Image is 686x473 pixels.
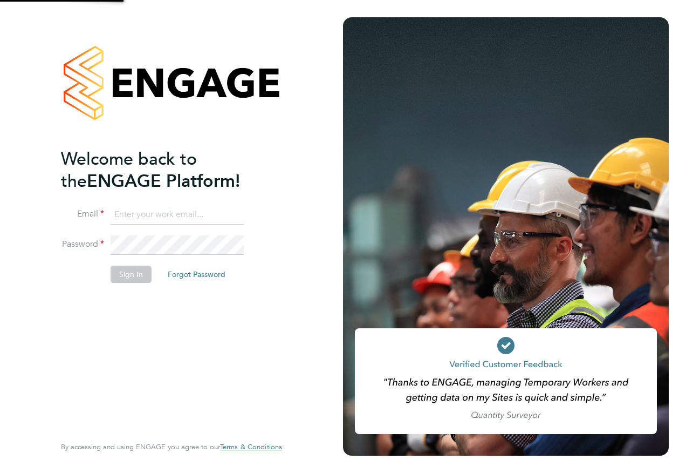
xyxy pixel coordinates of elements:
[61,208,104,220] label: Email
[111,205,244,225] input: Enter your work email...
[220,443,282,451] a: Terms & Conditions
[61,239,104,250] label: Password
[111,266,152,283] button: Sign In
[61,148,271,192] h2: ENGAGE Platform!
[61,148,197,192] span: Welcome back to the
[159,266,234,283] button: Forgot Password
[61,442,282,451] span: By accessing and using ENGAGE you agree to our
[220,442,282,451] span: Terms & Conditions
